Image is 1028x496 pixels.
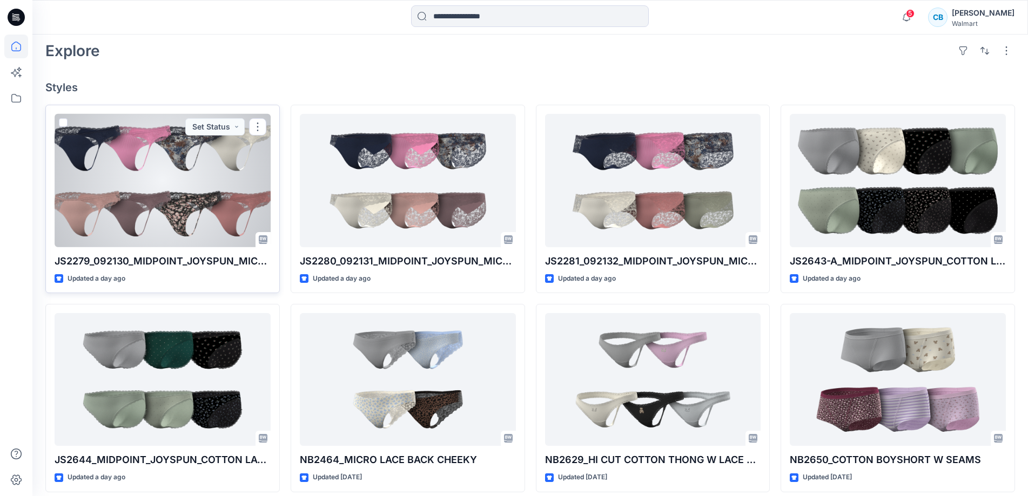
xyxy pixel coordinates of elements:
[803,472,852,483] p: Updated [DATE]
[55,254,271,269] p: JS2279_092130_MIDPOINT_JOYSPUN_MICRO LACE THONG
[45,42,100,59] h2: Explore
[545,452,761,467] p: NB2629_HI CUT COTTON THONG W LACE TRIM
[68,273,125,284] p: Updated a day ago
[300,452,516,467] p: NB2464_MICRO LACE BACK CHEEKY
[558,273,616,284] p: Updated a day ago
[803,273,861,284] p: Updated a day ago
[545,313,761,446] a: NB2629_HI CUT COTTON THONG W LACE TRIM
[906,9,915,18] span: 5
[545,114,761,247] a: JS2281_092132_MIDPOINT_JOYSPUN_MICRO LACE HIPSTER
[300,114,516,247] a: JS2280_092131_MIDPOINT_JOYSPUN_MICRO LACE CHEEKY
[928,8,948,27] div: CB
[45,81,1015,94] h4: Styles
[55,313,271,446] a: JS2644_MIDPOINT_JOYSPUN_COTTON LACE TRIM BIKINI
[790,452,1006,467] p: NB2650_COTTON BOYSHORT W SEAMS
[300,254,516,269] p: JS2280_092131_MIDPOINT_JOYSPUN_MICRO LACE CHEEKY
[790,313,1006,446] a: NB2650_COTTON BOYSHORT W SEAMS
[68,472,125,483] p: Updated a day ago
[952,19,1014,28] div: Walmart
[545,254,761,269] p: JS2281_092132_MIDPOINT_JOYSPUN_MICRO LACE HIPSTER
[790,254,1006,269] p: JS2643-A_MIDPOINT_JOYSPUN_COTTON LACE TRIM HI LEG BRIEF
[313,472,362,483] p: Updated [DATE]
[558,472,607,483] p: Updated [DATE]
[952,6,1014,19] div: [PERSON_NAME]
[55,114,271,247] a: JS2279_092130_MIDPOINT_JOYSPUN_MICRO LACE THONG
[300,313,516,446] a: NB2464_MICRO LACE BACK CHEEKY
[313,273,371,284] p: Updated a day ago
[55,452,271,467] p: JS2644_MIDPOINT_JOYSPUN_COTTON LACE TRIM BIKINI
[790,114,1006,247] a: JS2643-A_MIDPOINT_JOYSPUN_COTTON LACE TRIM HI LEG BRIEF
